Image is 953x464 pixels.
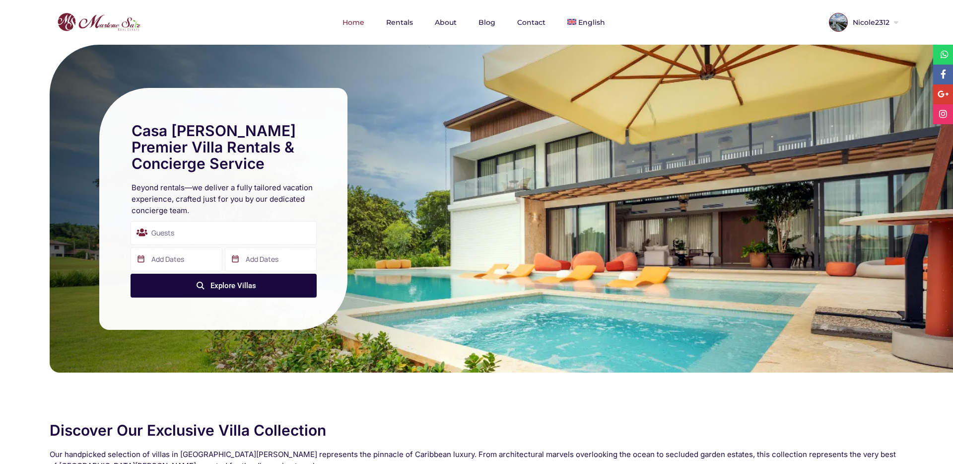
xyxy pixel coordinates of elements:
[132,182,315,216] h2: Beyond rentals—we deliver a fully tailored vacation experience, crafted just for you by our dedic...
[55,10,143,34] img: logo
[578,18,605,27] span: English
[848,19,892,26] span: Nicole2312
[132,123,315,172] h1: Casa [PERSON_NAME] Premier Villa Rentals & Concierge Service
[50,422,903,439] h2: Discover Our Exclusive Villa Collection
[131,221,317,245] div: Guests
[131,247,222,271] input: Add Dates
[225,247,317,271] input: Add Dates
[131,274,317,298] button: Explore Villas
